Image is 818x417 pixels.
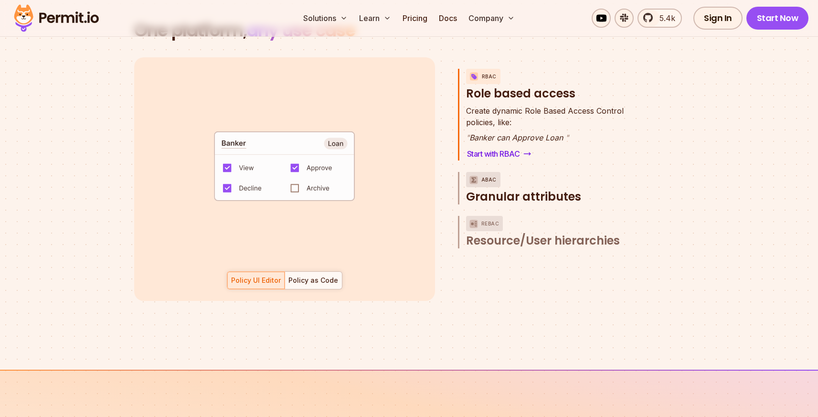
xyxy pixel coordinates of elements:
span: Resource/User hierarchies [466,233,620,248]
p: ABAC [481,172,497,187]
a: Start Now [746,7,809,30]
a: Docs [435,9,461,28]
a: Sign In [693,7,743,30]
span: Granular attributes [466,189,581,204]
a: Pricing [399,9,431,28]
button: ABACGranular attributes [466,172,644,204]
div: Policy as Code [288,276,338,285]
span: " [565,133,569,142]
button: Company [465,9,519,28]
button: Solutions [299,9,351,28]
p: ReBAC [481,216,499,231]
h2: One platform, [134,21,684,40]
button: ReBACResource/User hierarchies [466,216,644,248]
div: RBACRole based access [466,105,644,160]
span: Create dynamic Role Based Access Control [466,105,624,117]
a: 5.4k [637,9,682,28]
button: Policy as Code [285,271,342,289]
span: " [466,133,469,142]
p: policies, like: [466,105,624,128]
span: 5.4k [654,12,675,24]
button: Learn [355,9,395,28]
img: Permit logo [10,2,103,34]
p: Banker can Approve Loan [466,132,624,143]
a: Start with RBAC [466,147,532,160]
